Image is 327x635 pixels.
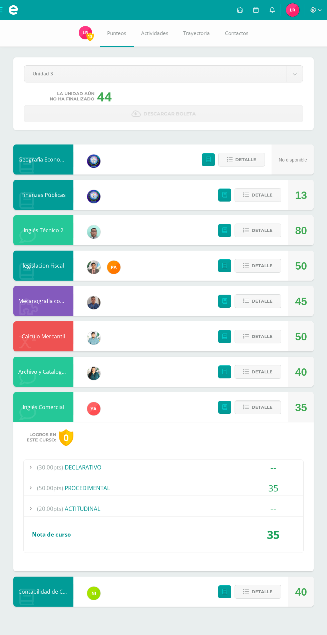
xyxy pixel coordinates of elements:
[32,531,71,538] span: Nota de curso
[87,190,100,203] img: 38991008722c8d66f2d85f4b768620e4.png
[87,296,100,309] img: bf66807720f313c6207fc724d78fb4d0.png
[235,153,256,166] span: Detalle
[218,153,265,167] button: Detalle
[295,577,307,607] div: 40
[100,20,134,47] a: Punteos
[59,429,73,446] div: 0
[87,154,100,168] img: 38991008722c8d66f2d85f4b768620e4.png
[24,481,303,496] div: PROCEDIMENTAL
[295,286,307,316] div: 45
[24,501,303,516] div: ACTITUDINAL
[218,20,256,47] a: Contactos
[13,180,73,210] div: Finanzas Públicas
[27,432,56,443] span: Logros en este curso:
[235,259,281,273] button: Detalle
[183,30,210,37] span: Trayectoria
[252,586,273,598] span: Detalle
[87,402,100,415] img: 90ee13623fa7c5dbc2270dab131931b4.png
[279,157,307,163] span: No disponible
[87,261,100,274] img: d725921d36275491089fe2b95fc398a7.png
[97,88,112,105] div: 44
[13,286,73,316] div: Mecanografía computarizada
[24,66,303,82] a: Unidad 3
[235,330,281,343] button: Detalle
[37,501,63,516] span: (20.00pts)
[79,26,92,39] img: 964ca9894ede580144e497e08e3aa946.png
[295,251,307,281] div: 50
[235,400,281,414] button: Detalle
[13,321,73,351] div: Calculo Mercantil
[33,66,278,81] span: Unidad 3
[13,215,73,245] div: Inglés Técnico 2
[107,261,120,274] img: 81049356b3b16f348f04480ea0cb6817.png
[141,30,168,37] span: Actividades
[13,577,73,607] div: Contabilidad de Costos
[176,20,218,47] a: Trayectoria
[252,295,273,307] span: Detalle
[107,30,126,37] span: Punteos
[243,460,303,475] div: --
[134,20,176,47] a: Actividades
[13,251,73,281] div: legislacion Fiscal
[225,30,248,37] span: Contactos
[235,224,281,237] button: Detalle
[295,322,307,352] div: 50
[50,91,94,102] span: La unidad aún no ha finalizado
[243,522,303,547] div: 35
[87,587,100,600] img: ca60df5ae60ada09d1f93a1da4ab2e41.png
[37,460,63,475] span: (30.00pts)
[37,481,63,496] span: (50.00pts)
[252,330,273,343] span: Detalle
[235,365,281,379] button: Detalle
[243,501,303,516] div: --
[295,392,307,422] div: 35
[13,144,73,175] div: Geografia Economica
[252,189,273,201] span: Detalle
[243,481,303,496] div: 35
[295,357,307,387] div: 40
[87,225,100,239] img: d4d564538211de5578f7ad7a2fdd564e.png
[295,180,307,210] div: 13
[13,392,73,422] div: Inglés Comercial
[87,367,100,380] img: f58bb6038ea3a85f08ed05377cd67300.png
[295,216,307,246] div: 80
[24,460,303,475] div: DECLARATIVO
[235,188,281,202] button: Detalle
[252,260,273,272] span: Detalle
[86,32,94,41] span: 13
[13,357,73,387] div: Archivo y Catalogacion EspIngles
[87,331,100,345] img: 3bbeeb896b161c296f86561e735fa0fc.png
[286,3,299,17] img: 964ca9894ede580144e497e08e3aa946.png
[252,401,273,413] span: Detalle
[252,366,273,378] span: Detalle
[235,294,281,308] button: Detalle
[235,585,281,599] button: Detalle
[252,224,273,237] span: Detalle
[143,106,196,122] span: Descargar boleta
